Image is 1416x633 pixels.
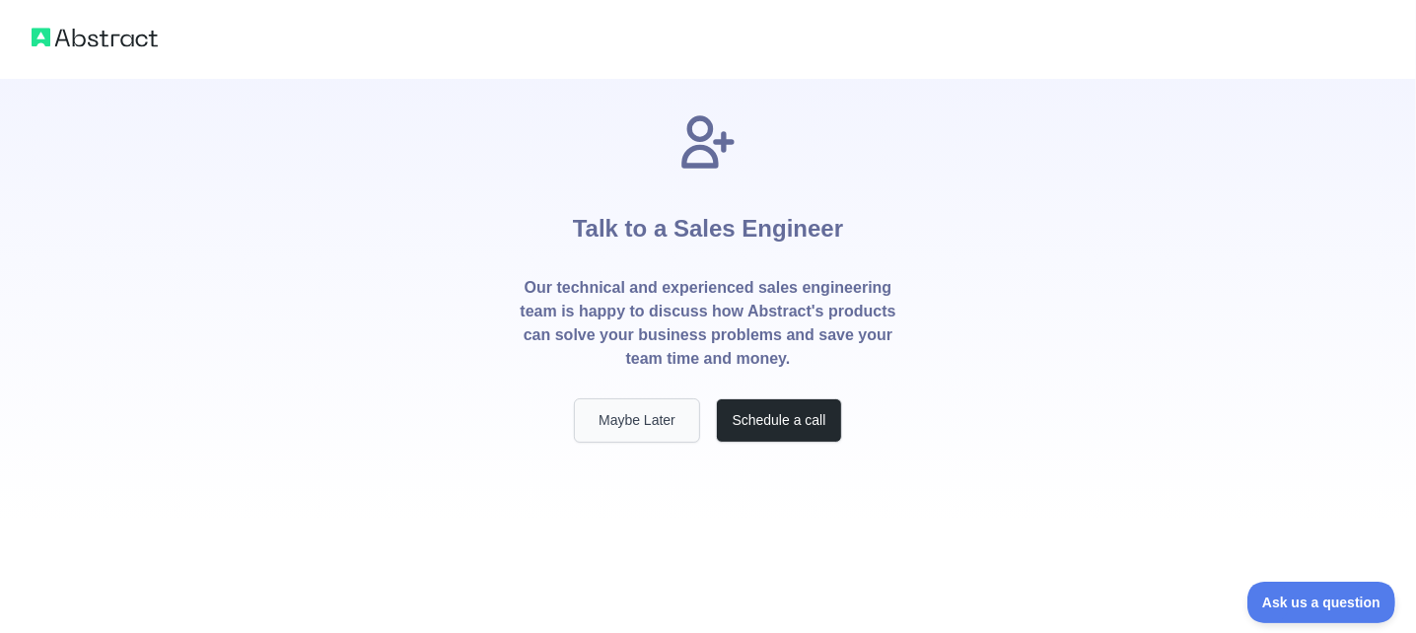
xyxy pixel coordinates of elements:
iframe: Toggle Customer Support [1247,582,1396,623]
h1: Talk to a Sales Engineer [573,174,843,276]
img: Abstract logo [32,24,158,51]
button: Schedule a call [716,398,842,443]
button: Maybe Later [574,398,700,443]
p: Our technical and experienced sales engineering team is happy to discuss how Abstract's products ... [519,276,897,371]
